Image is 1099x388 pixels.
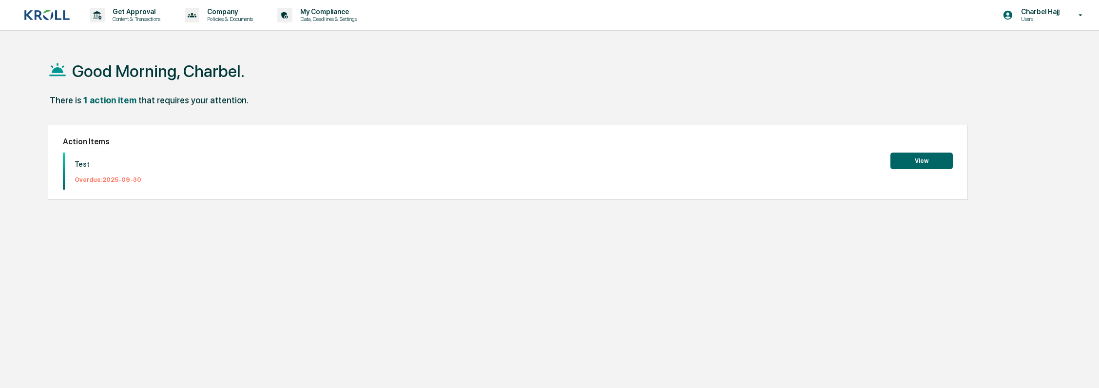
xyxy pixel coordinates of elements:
[75,160,141,169] p: Test
[292,16,362,22] p: Data, Deadlines & Settings
[105,8,165,16] p: Get Approval
[890,153,953,169] button: View
[292,8,362,16] p: My Compliance
[50,95,81,105] div: There is
[199,16,258,22] p: Policies & Documents
[199,8,258,16] p: Company
[83,95,136,105] div: 1 action item
[1013,8,1064,16] p: Charbel Hajj
[138,95,249,105] div: that requires your attention.
[890,155,953,165] a: View
[23,9,70,21] img: logo
[72,61,245,81] h1: Good Morning, Charbel.
[63,137,953,146] h2: Action Items
[1013,16,1064,22] p: Users
[105,16,165,22] p: Content & Transactions
[75,176,141,183] p: Overdue: 2025-09-30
